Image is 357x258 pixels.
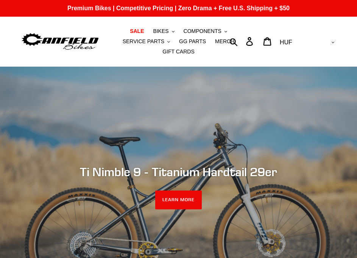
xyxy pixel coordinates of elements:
[184,28,221,34] span: COMPONENTS
[162,48,195,55] span: GIFT CARDS
[153,28,168,34] span: BIKES
[126,26,148,36] a: SALE
[21,31,100,51] img: Canfield Bikes
[130,28,144,34] span: SALE
[21,164,336,179] h2: Ti Nimble 9 - Titanium Hardtail 29er
[123,38,164,45] span: SERVICE PARTS
[211,36,238,47] a: MERCH
[180,26,231,36] button: COMPONENTS
[119,36,174,47] button: SERVICE PARTS
[155,191,202,210] a: LEARN MORE
[159,47,198,57] a: GIFT CARDS
[179,38,206,45] span: GG PARTS
[149,26,178,36] button: BIKES
[215,38,234,45] span: MERCH
[175,36,210,47] a: GG PARTS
